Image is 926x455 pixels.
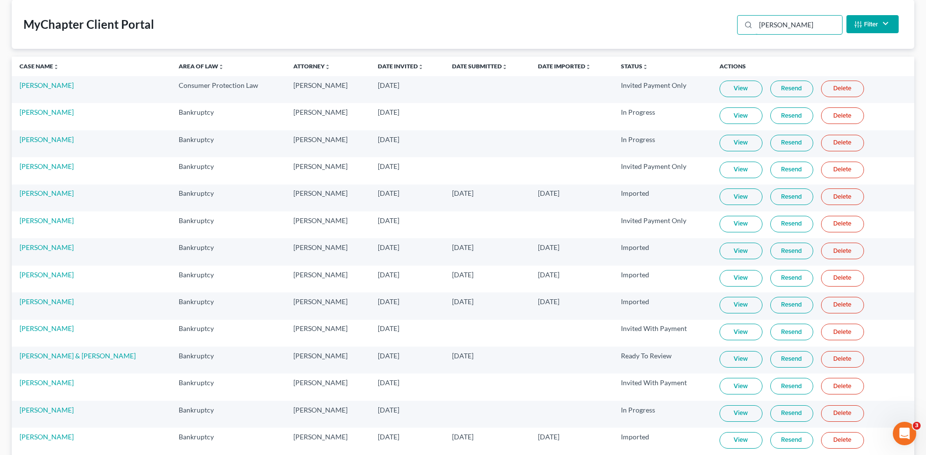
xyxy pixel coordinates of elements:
[613,76,712,103] td: Invited Payment Only
[821,405,864,422] a: Delete
[821,81,864,97] a: Delete
[20,406,74,414] a: [PERSON_NAME]
[720,270,762,287] a: View
[218,64,224,70] i: unfold_more
[720,81,762,97] a: View
[293,62,330,70] a: Attorneyunfold_more
[286,157,370,184] td: [PERSON_NAME]
[171,428,286,455] td: Bankruptcy
[821,162,864,178] a: Delete
[452,62,508,70] a: Date Submittedunfold_more
[770,324,813,340] a: Resend
[720,378,762,394] a: View
[378,324,399,332] span: [DATE]
[712,57,914,76] th: Actions
[613,103,712,130] td: In Progress
[378,162,399,170] span: [DATE]
[821,378,864,394] a: Delete
[378,81,399,89] span: [DATE]
[720,188,762,205] a: View
[452,352,473,360] span: [DATE]
[770,432,813,449] a: Resend
[286,130,370,157] td: [PERSON_NAME]
[20,189,74,197] a: [PERSON_NAME]
[171,401,286,428] td: Bankruptcy
[821,432,864,449] a: Delete
[20,433,74,441] a: [PERSON_NAME]
[20,108,74,116] a: [PERSON_NAME]
[171,373,286,400] td: Bankruptcy
[613,320,712,347] td: Invited With Payment
[171,185,286,211] td: Bankruptcy
[20,378,74,387] a: [PERSON_NAME]
[20,297,74,306] a: [PERSON_NAME]
[378,433,399,441] span: [DATE]
[20,216,74,225] a: [PERSON_NAME]
[171,320,286,347] td: Bankruptcy
[538,270,559,279] span: [DATE]
[821,135,864,151] a: Delete
[770,270,813,287] a: Resend
[720,351,762,368] a: View
[770,405,813,422] a: Resend
[286,320,370,347] td: [PERSON_NAME]
[286,238,370,265] td: [PERSON_NAME]
[585,64,591,70] i: unfold_more
[720,297,762,313] a: View
[171,103,286,130] td: Bankruptcy
[452,189,473,197] span: [DATE]
[613,185,712,211] td: Imported
[913,422,921,430] span: 3
[538,243,559,251] span: [DATE]
[20,62,59,70] a: Case Nameunfold_more
[286,266,370,292] td: [PERSON_NAME]
[720,405,762,422] a: View
[821,324,864,340] a: Delete
[613,211,712,238] td: Invited Payment Only
[179,62,224,70] a: Area of Lawunfold_more
[770,188,813,205] a: Resend
[821,188,864,205] a: Delete
[171,292,286,319] td: Bankruptcy
[821,270,864,287] a: Delete
[613,292,712,319] td: Imported
[821,243,864,259] a: Delete
[720,432,762,449] a: View
[452,243,473,251] span: [DATE]
[286,76,370,103] td: [PERSON_NAME]
[613,401,712,428] td: In Progress
[378,62,424,70] a: Date Invitedunfold_more
[171,157,286,184] td: Bankruptcy
[720,216,762,232] a: View
[538,297,559,306] span: [DATE]
[502,64,508,70] i: unfold_more
[286,103,370,130] td: [PERSON_NAME]
[378,297,399,306] span: [DATE]
[418,64,424,70] i: unfold_more
[893,422,916,445] iframe: Intercom live chat
[171,347,286,373] td: Bankruptcy
[286,347,370,373] td: [PERSON_NAME]
[613,157,712,184] td: Invited Payment Only
[378,406,399,414] span: [DATE]
[720,107,762,124] a: View
[452,270,473,279] span: [DATE]
[20,135,74,144] a: [PERSON_NAME]
[378,352,399,360] span: [DATE]
[770,107,813,124] a: Resend
[452,297,473,306] span: [DATE]
[720,324,762,340] a: View
[171,266,286,292] td: Bankruptcy
[613,373,712,400] td: Invited With Payment
[20,324,74,332] a: [PERSON_NAME]
[821,107,864,124] a: Delete
[378,216,399,225] span: [DATE]
[720,162,762,178] a: View
[770,378,813,394] a: Resend
[770,162,813,178] a: Resend
[286,292,370,319] td: [PERSON_NAME]
[53,64,59,70] i: unfold_more
[378,135,399,144] span: [DATE]
[613,347,712,373] td: Ready To Review
[770,135,813,151] a: Resend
